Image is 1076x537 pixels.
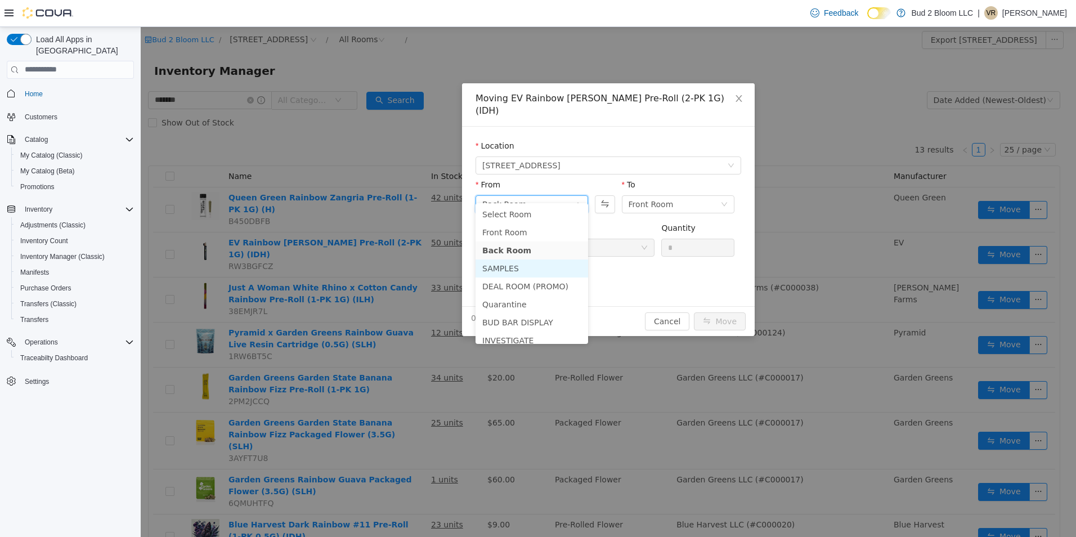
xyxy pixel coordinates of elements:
li: DEAL ROOM (PROMO) [335,250,447,268]
button: Customers [2,109,138,125]
i: icon: down [434,174,441,182]
span: Settings [25,377,49,386]
i: icon: down [500,217,507,225]
span: Purchase Orders [16,281,134,295]
span: Traceabilty Dashboard [16,351,134,365]
button: Cancel [504,285,549,303]
button: icon: swapMove [553,285,605,303]
a: Inventory Manager (Classic) [16,250,109,263]
button: Home [2,86,138,102]
button: Catalog [20,133,52,146]
div: Valerie Richards [984,6,998,20]
li: INVESTIGATE [335,305,447,323]
span: Transfers [20,315,48,324]
a: Inventory Count [16,234,73,248]
button: Catalog [2,132,138,147]
span: Manifests [16,266,134,279]
button: Adjustments (Classic) [11,217,138,233]
span: Purchase Orders [20,284,71,293]
span: Inventory Manager (Classic) [20,252,105,261]
button: Operations [20,335,62,349]
i: icon: close [594,67,603,76]
span: Operations [20,335,134,349]
li: Select Room [335,178,447,196]
span: Manifests [20,268,49,277]
span: Inventory [25,205,52,214]
span: 123 Ledgewood Ave [342,130,420,147]
button: Inventory [2,202,138,217]
div: Front Room [488,169,533,186]
a: Adjustments (Classic) [16,218,90,232]
p: Bud 2 Bloom LLC [911,6,973,20]
span: Settings [20,374,134,388]
button: Inventory Manager (Classic) [11,249,138,265]
span: Inventory Count [20,236,68,245]
span: VR [987,6,996,20]
input: Quantity [521,212,593,229]
button: My Catalog (Classic) [11,147,138,163]
li: SAMPLES [335,232,447,250]
span: 0 Units will be moved. [330,285,418,297]
button: Swap [454,168,474,186]
button: Traceabilty Dashboard [11,350,138,366]
span: Inventory [20,203,134,216]
button: Settings [2,373,138,389]
span: Adjustments (Classic) [20,221,86,230]
a: Manifests [16,266,53,279]
span: Home [25,89,43,99]
span: Transfers (Classic) [20,299,77,308]
span: My Catalog (Beta) [20,167,75,176]
button: Close [582,56,614,88]
li: Back Room [335,214,447,232]
p: [PERSON_NAME] [1002,6,1067,20]
nav: Complex example [7,81,134,419]
a: Transfers (Classic) [16,297,81,311]
a: My Catalog (Beta) [16,164,79,178]
span: Catalog [25,135,48,144]
button: Operations [2,334,138,350]
a: Settings [20,375,53,388]
span: My Catalog (Classic) [16,149,134,162]
button: Manifests [11,265,138,280]
button: Transfers (Classic) [11,296,138,312]
span: My Catalog (Beta) [16,164,134,178]
i: icon: down [587,135,594,143]
button: Purchase Orders [11,280,138,296]
a: Feedback [806,2,863,24]
button: Inventory [20,203,57,216]
a: Purchase Orders [16,281,76,295]
button: Inventory Count [11,233,138,249]
li: BUD BAR DISPLAY [335,287,447,305]
div: Moving EV Rainbow [PERSON_NAME] Pre-Roll (2-PK 1G) (IDH) [335,65,600,90]
label: Quantity [521,196,555,205]
span: Transfers (Classic) [16,297,134,311]
a: Transfers [16,313,53,326]
span: Catalog [20,133,134,146]
span: Traceabilty Dashboard [20,353,88,363]
input: Dark Mode [867,7,891,19]
span: Inventory Manager (Classic) [16,250,134,263]
button: Promotions [11,179,138,195]
span: Adjustments (Classic) [16,218,134,232]
span: My Catalog (Classic) [20,151,83,160]
span: Promotions [20,182,55,191]
span: Customers [25,113,57,122]
span: Operations [25,338,58,347]
span: Inventory Count [16,234,134,248]
span: Load All Apps in [GEOGRAPHIC_DATA] [32,34,134,56]
a: Customers [20,110,62,124]
a: Home [20,87,47,101]
div: Back Room [342,169,385,186]
label: To [481,153,495,162]
a: My Catalog (Classic) [16,149,87,162]
img: Cova [23,7,73,19]
label: Location [335,114,374,123]
button: My Catalog (Beta) [11,163,138,179]
span: Transfers [16,313,134,326]
span: Promotions [16,180,134,194]
li: Quarantine [335,268,447,287]
li: Front Room [335,196,447,214]
span: Home [20,87,134,101]
i: icon: down [580,174,587,182]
